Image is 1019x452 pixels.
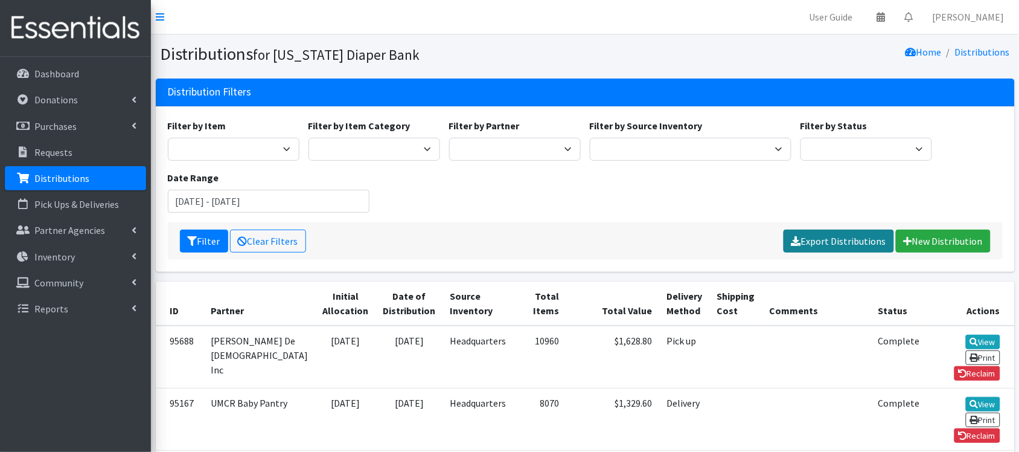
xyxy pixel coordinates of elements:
[230,230,306,253] a: Clear Filters
[784,230,894,253] a: Export Distributions
[906,46,942,58] a: Home
[204,282,316,326] th: Partner
[168,86,252,98] h3: Distribution Filters
[923,5,1014,29] a: [PERSON_NAME]
[954,366,1000,381] a: Reclaim
[5,166,146,190] a: Distributions
[204,326,316,389] td: [PERSON_NAME] De [DEMOGRAPHIC_DATA] Inc
[5,245,146,269] a: Inventory
[443,388,514,450] td: Headquarters
[168,118,226,133] label: Filter by Item
[954,428,1000,443] a: Reclaim
[660,388,710,450] td: Delivery
[443,326,514,389] td: Headquarters
[966,335,1000,349] a: View
[5,297,146,321] a: Reports
[871,326,927,389] td: Complete
[710,282,762,326] th: Shipping Cost
[966,413,1000,427] a: Print
[34,277,83,289] p: Community
[316,282,376,326] th: Initial Allocation
[34,172,89,184] p: Distributions
[34,303,68,315] p: Reports
[34,68,79,80] p: Dashboard
[156,326,204,389] td: 95688
[34,146,72,158] p: Requests
[376,282,443,326] th: Date of Distribution
[168,190,370,213] input: January 1, 2011 - December 31, 2011
[316,326,376,389] td: [DATE]
[376,388,443,450] td: [DATE]
[34,251,75,263] p: Inventory
[896,230,991,253] a: New Distribution
[376,326,443,389] td: [DATE]
[168,170,219,185] label: Date Range
[514,326,567,389] td: 10960
[5,140,146,164] a: Requests
[5,218,146,242] a: Partner Agencies
[204,388,316,450] td: UMCR Baby Pantry
[156,282,204,326] th: ID
[5,88,146,112] a: Donations
[660,282,710,326] th: Delivery Method
[254,46,420,63] small: for [US_STATE] Diaper Bank
[449,118,520,133] label: Filter by Partner
[871,282,927,326] th: Status
[308,118,410,133] label: Filter by Item Category
[34,224,105,236] p: Partner Agencies
[34,120,77,132] p: Purchases
[966,350,1000,365] a: Print
[34,94,78,106] p: Donations
[567,282,660,326] th: Total Value
[161,44,581,65] h1: Distributions
[316,388,376,450] td: [DATE]
[5,8,146,48] img: HumanEssentials
[443,282,514,326] th: Source Inventory
[180,230,228,253] button: Filter
[800,5,863,29] a: User Guide
[762,282,871,326] th: Comments
[514,282,567,326] th: Total Items
[800,118,867,133] label: Filter by Status
[5,192,146,216] a: Pick Ups & Deliveries
[660,326,710,389] td: Pick up
[5,114,146,138] a: Purchases
[567,326,660,389] td: $1,628.80
[5,62,146,86] a: Dashboard
[514,388,567,450] td: 8070
[927,282,1015,326] th: Actions
[955,46,1010,58] a: Distributions
[871,388,927,450] td: Complete
[966,397,1000,412] a: View
[34,198,120,210] p: Pick Ups & Deliveries
[5,271,146,295] a: Community
[590,118,703,133] label: Filter by Source Inventory
[567,388,660,450] td: $1,329.60
[156,388,204,450] td: 95167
